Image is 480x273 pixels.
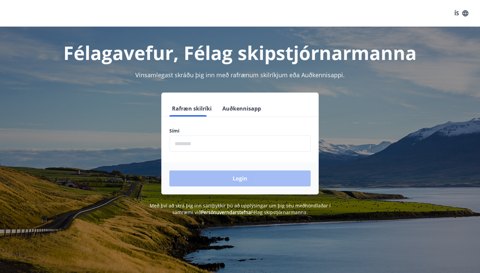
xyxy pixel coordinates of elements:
button: ÍS [451,7,472,19]
span: Með því að skrá þig inn samþykkir þú að upplýsingar um þig séu meðhöndlaðar í samræmi við Félag s... [150,202,331,215]
a: Persónuverndarstefna [201,209,251,215]
button: Rafræn skilríki [169,101,214,117]
span: Vinsamlegast skráðu þig inn með rafrænum skilríkjum eða Auðkennisappi. [135,71,345,79]
h1: Félagavefur, Félag skipstjórnarmanna [8,40,472,65]
label: Sími [169,128,311,134]
button: Auðkennisapp [220,101,264,117]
